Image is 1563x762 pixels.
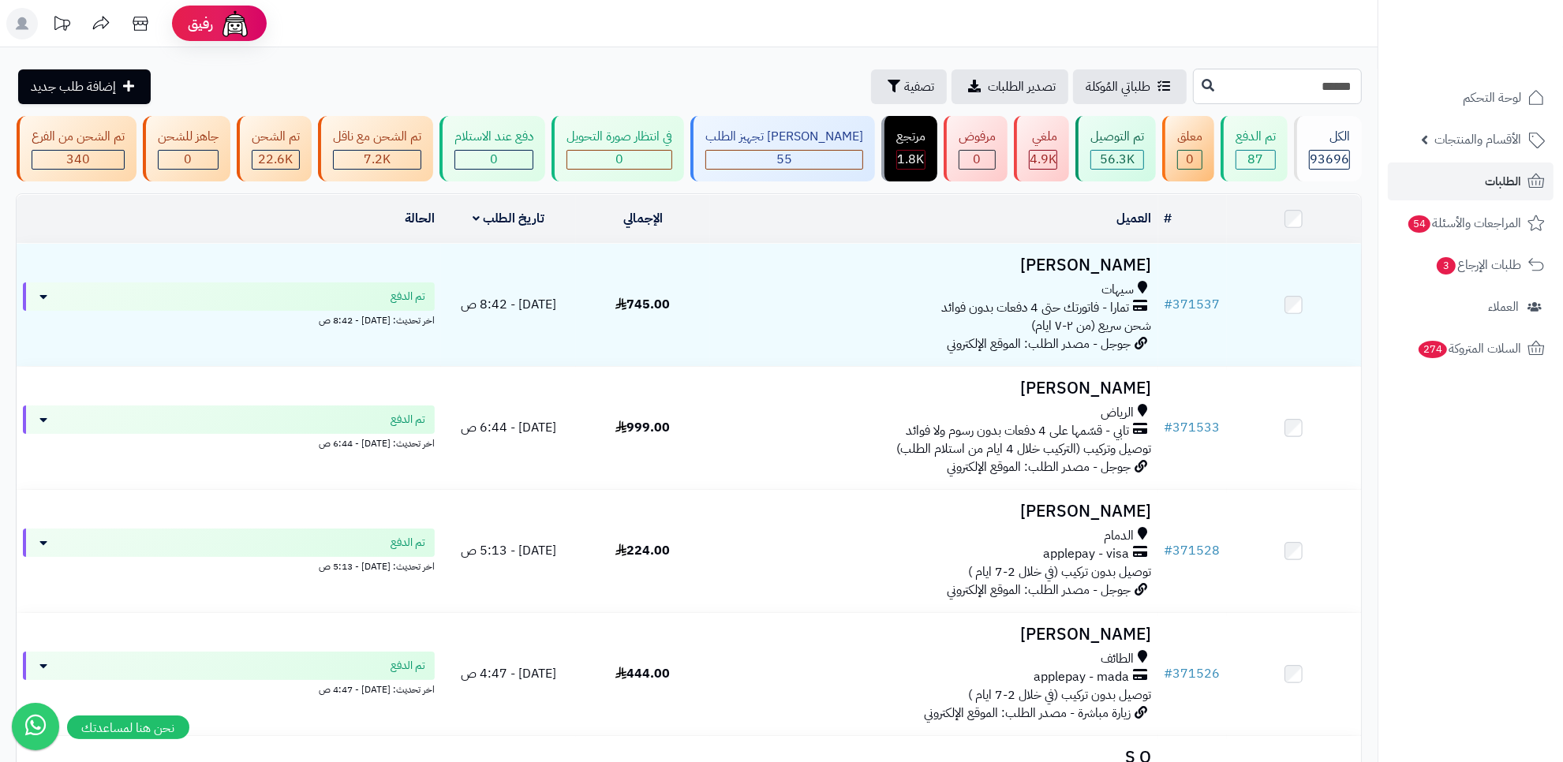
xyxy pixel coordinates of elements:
span: 224.00 [615,541,670,560]
div: 4945 [1030,151,1056,169]
div: 0 [159,151,218,169]
a: تاريخ الطلب [473,209,544,228]
span: طلبات الإرجاع [1435,254,1521,276]
div: 0 [567,151,671,169]
span: 274 [1419,341,1447,358]
span: توصيل بدون تركيب (في خلال 2-7 ايام ) [969,685,1152,704]
img: ai-face.png [219,8,251,39]
a: مرفوض 0 [940,116,1011,181]
a: ملغي 4.9K [1011,116,1072,181]
span: 56.3K [1100,150,1135,169]
a: العميل [1117,209,1152,228]
a: طلبات الإرجاع3 [1388,246,1554,284]
a: إضافة طلب جديد [18,69,151,104]
div: 340 [32,151,124,169]
span: 0 [615,150,623,169]
span: تم الدفع [391,535,425,551]
span: الأقسام والمنتجات [1434,129,1521,151]
a: العملاء [1388,288,1554,326]
img: logo-2.png [1456,44,1548,77]
div: تم الشحن [252,128,300,146]
a: الإجمالي [623,209,663,228]
span: شحن سريع (من ٢-٧ ايام) [1032,316,1152,335]
span: 999.00 [615,418,670,437]
div: اخر تحديث: [DATE] - 6:44 ص [23,434,435,450]
div: [PERSON_NAME] تجهيز الطلب [705,128,863,146]
span: # [1165,664,1173,683]
button: تصفية [871,69,947,104]
span: 444.00 [615,664,670,683]
div: 0 [455,151,533,169]
span: # [1165,295,1173,314]
div: في انتظار صورة التحويل [566,128,672,146]
span: [DATE] - 5:13 ص [461,541,556,560]
span: جوجل - مصدر الطلب: الموقع الإلكتروني [948,334,1131,353]
span: 0 [185,150,193,169]
div: جاهز للشحن [158,128,219,146]
a: # [1165,209,1172,228]
div: 1794 [897,151,925,169]
span: لوحة التحكم [1463,87,1521,109]
span: إضافة طلب جديد [31,77,116,96]
h3: [PERSON_NAME] [716,626,1151,644]
a: تحديثات المنصة [42,8,81,43]
a: الكل93696 [1291,116,1365,181]
span: 745.00 [615,295,670,314]
a: #371528 [1165,541,1221,560]
span: 55 [776,150,792,169]
span: 93696 [1310,150,1349,169]
div: تم التوصيل [1090,128,1144,146]
a: تم التوصيل 56.3K [1072,116,1159,181]
span: تصدير الطلبات [988,77,1056,96]
span: applepay - visa [1044,545,1130,563]
span: 54 [1408,215,1430,233]
div: 0 [1178,151,1202,169]
h3: [PERSON_NAME] [716,502,1151,521]
div: 0 [959,151,995,169]
span: توصيل وتركيب (التركيب خلال 4 ايام من استلام الطلب) [897,439,1152,458]
span: طلباتي المُوكلة [1086,77,1150,96]
span: 340 [66,150,90,169]
div: معلق [1177,128,1202,146]
span: تصفية [904,77,934,96]
a: تم الشحن مع ناقل 7.2K [315,116,436,181]
a: #371537 [1165,295,1221,314]
div: تم الشحن من الفرع [32,128,125,146]
div: 7223 [334,151,421,169]
div: الكل [1309,128,1350,146]
span: 87 [1248,150,1264,169]
span: 3 [1437,257,1456,275]
div: اخر تحديث: [DATE] - 4:47 ص [23,680,435,697]
a: لوحة التحكم [1388,79,1554,117]
div: اخر تحديث: [DATE] - 5:13 ص [23,557,435,573]
span: 7.2K [364,150,391,169]
a: تم الشحن 22.6K [234,116,315,181]
span: 4.9K [1030,150,1056,169]
span: [DATE] - 6:44 ص [461,418,556,437]
div: تم الشحن مع ناقل [333,128,421,146]
a: تصدير الطلبات [952,69,1068,104]
a: #371526 [1165,664,1221,683]
span: 22.6K [259,150,294,169]
span: 0 [1186,150,1194,169]
h3: [PERSON_NAME] [716,379,1151,398]
span: تمارا - فاتورتك حتى 4 دفعات بدون فوائد [942,299,1130,317]
a: السلات المتروكة274 [1388,330,1554,368]
a: معلق 0 [1159,116,1217,181]
span: تم الدفع [391,289,425,304]
a: دفع عند الاستلام 0 [436,116,548,181]
a: المراجعات والأسئلة54 [1388,204,1554,242]
span: جوجل - مصدر الطلب: الموقع الإلكتروني [948,458,1131,476]
span: [DATE] - 4:47 ص [461,664,556,683]
a: مرتجع 1.8K [878,116,940,181]
a: في انتظار صورة التحويل 0 [548,116,687,181]
div: مرتجع [896,128,925,146]
a: الطلبات [1388,162,1554,200]
h3: [PERSON_NAME] [716,256,1151,275]
span: السلات المتروكة [1417,338,1521,360]
span: الرياض [1101,404,1135,422]
a: الحالة [405,209,435,228]
div: اخر تحديث: [DATE] - 8:42 ص [23,311,435,327]
span: 0 [490,150,498,169]
span: applepay - mada [1034,668,1130,686]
